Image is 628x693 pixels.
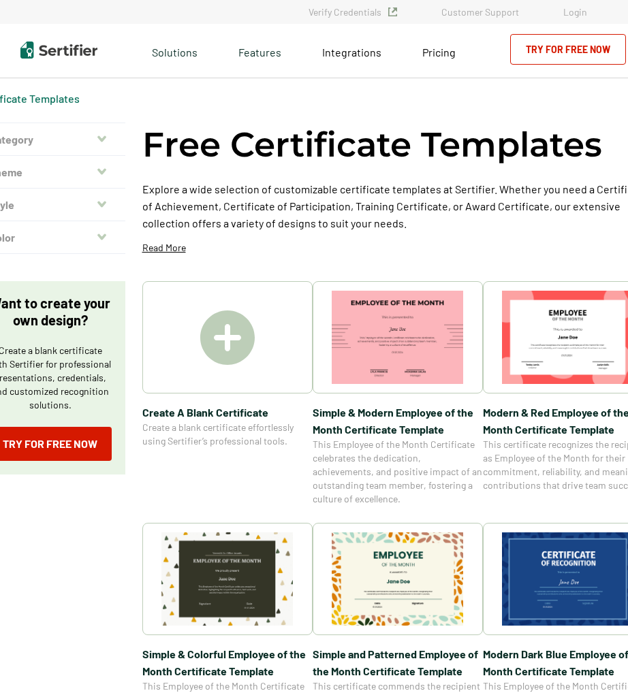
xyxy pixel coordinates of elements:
a: Verify Credentials [309,6,397,18]
img: Simple & Modern Employee of the Month Certificate Template [332,291,464,384]
a: Simple & Modern Employee of the Month Certificate TemplateSimple & Modern Employee of the Month C... [313,281,483,506]
span: Pricing [422,46,456,59]
span: Integrations [322,46,381,59]
span: Simple and Patterned Employee of the Month Certificate Template [313,645,483,679]
img: Simple and Patterned Employee of the Month Certificate Template [332,532,464,626]
a: Login [563,6,587,18]
img: Sertifier | Digital Credentialing Platform [20,42,97,59]
a: Try for Free Now [510,34,626,65]
img: Simple & Colorful Employee of the Month Certificate Template [161,532,294,626]
span: Create a blank certificate effortlessly using Sertifier’s professional tools. [142,421,313,448]
span: Simple & Modern Employee of the Month Certificate Template [313,404,483,438]
a: Customer Support [441,6,519,18]
span: Create A Blank Certificate [142,404,313,421]
a: Pricing [422,42,456,59]
a: Integrations [322,42,381,59]
img: Create A Blank Certificate [200,310,255,365]
img: Verified [388,7,397,16]
h1: Free Certificate Templates [142,123,602,167]
span: Features [238,42,281,59]
span: Solutions [152,42,198,59]
span: This Employee of the Month Certificate celebrates the dedication, achievements, and positive impa... [313,438,483,506]
span: Simple & Colorful Employee of the Month Certificate Template [142,645,313,679]
p: Read More [142,241,186,255]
